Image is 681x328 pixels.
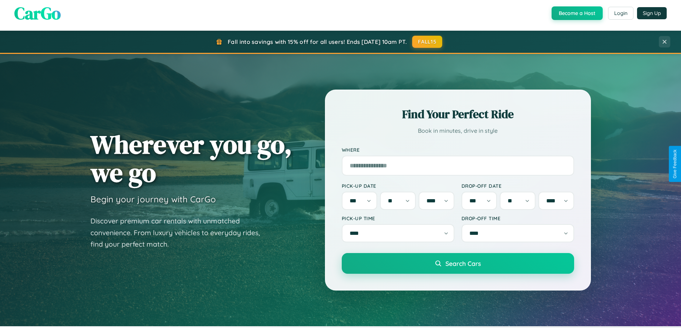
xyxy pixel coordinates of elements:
p: Book in minutes, drive in style [342,126,574,136]
span: Search Cars [445,259,481,267]
button: Become a Host [552,6,603,20]
button: Login [608,7,633,20]
button: Sign Up [637,7,667,19]
label: Drop-off Time [462,215,574,221]
span: CarGo [14,1,61,25]
label: Drop-off Date [462,183,574,189]
h2: Find Your Perfect Ride [342,106,574,122]
h1: Wherever you go, we go [90,130,292,187]
h3: Begin your journey with CarGo [90,194,216,205]
label: Where [342,147,574,153]
label: Pick-up Date [342,183,454,189]
div: Give Feedback [672,150,677,178]
label: Pick-up Time [342,215,454,221]
span: Fall into savings with 15% off for all users! Ends [DATE] 10am PT. [228,38,407,45]
button: Search Cars [342,253,574,274]
button: FALL15 [412,36,442,48]
p: Discover premium car rentals with unmatched convenience. From luxury vehicles to everyday rides, ... [90,215,269,250]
